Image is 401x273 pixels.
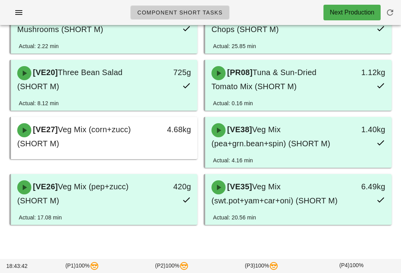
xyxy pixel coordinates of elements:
div: Actual: 17.08 min [19,213,62,222]
div: (P4) 100% [307,260,396,272]
span: Tuna & Sun-Dried Tomato Mix (SHORT M) [211,68,316,91]
div: 1.40kg [349,123,385,136]
span: Veg Mix (swt.pot+yam+car+oni) (SHORT M) [211,182,338,205]
div: Next Production [330,8,374,17]
div: 18:43:42 [5,260,37,272]
div: 725g [155,66,191,79]
div: (P1) 100% [37,260,127,272]
div: Actual: 8.12 min [19,99,59,108]
div: Actual: 20.56 min [213,213,256,222]
span: [VE35] [226,182,252,191]
div: 420g [155,180,191,193]
span: Veg Mix (pep+zucc) (SHORT M) [17,182,128,205]
span: [VE20] [31,68,58,77]
span: [VE26] [31,182,58,191]
span: Three Bean Salad (SHORT M) [17,68,123,91]
span: Component Short Tasks [137,9,223,16]
div: Actual: 4.16 min [213,156,253,165]
div: Actual: 0.16 min [213,99,253,108]
span: Veg Mix (pea+grn.bean+spin) (SHORT M) [211,125,330,148]
span: Veg Mix (corn+zucc) (SHORT M) [17,125,131,148]
div: Actual: 2.22 min [19,42,59,50]
a: Component Short Tasks [130,5,229,20]
div: 1.12kg [349,66,385,79]
span: [VE38] [226,125,252,134]
div: (P2) 100% [127,260,217,272]
div: 4.68kg [155,123,191,136]
span: [PR08] [226,68,253,77]
span: [VE27] [31,125,58,134]
div: (P3) 100% [217,260,307,272]
div: 6.49kg [349,180,385,193]
div: Actual: 25.85 min [213,42,256,50]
